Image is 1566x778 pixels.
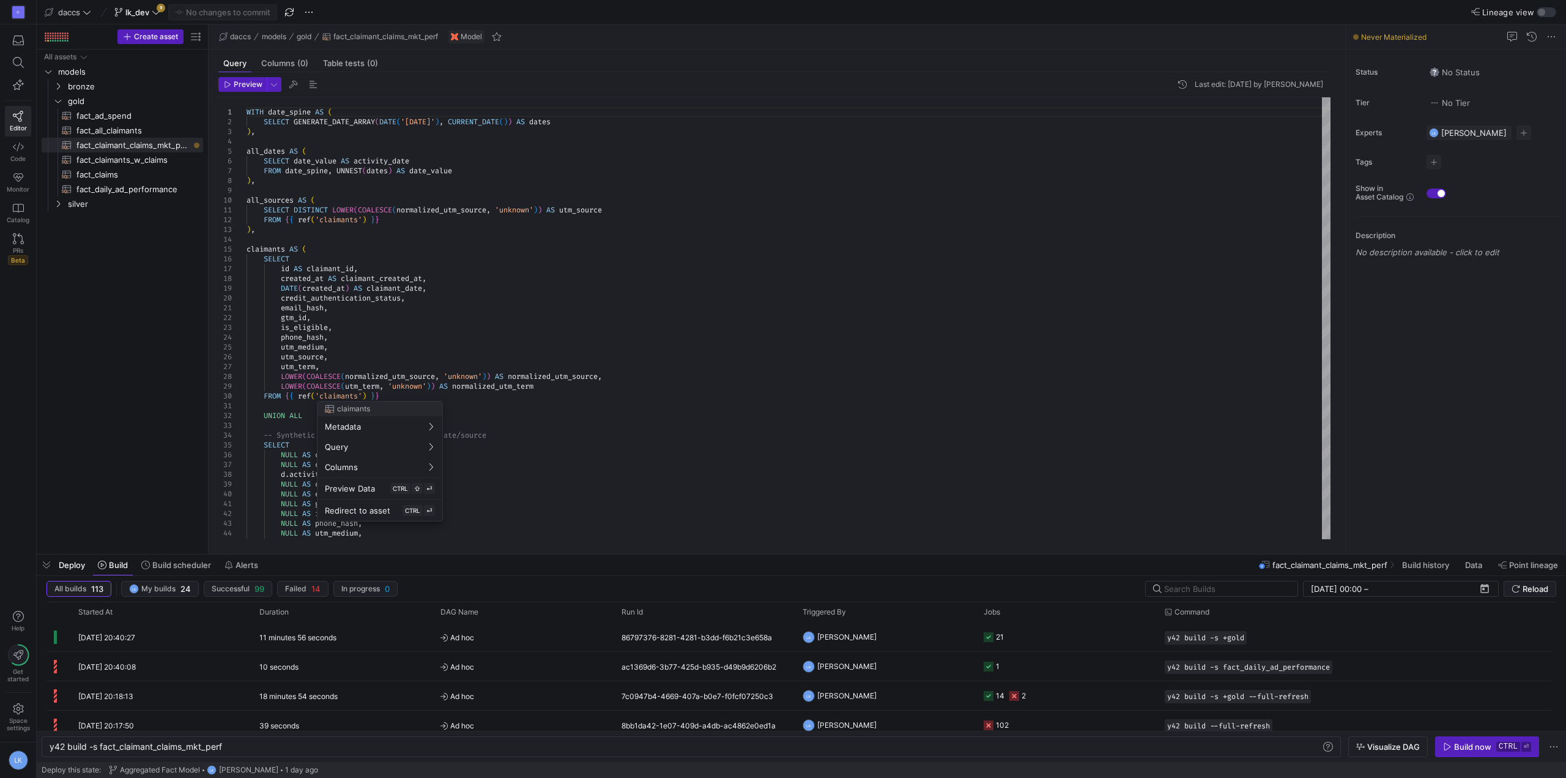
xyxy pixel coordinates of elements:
[325,442,348,452] span: Query
[325,462,358,472] span: Columns
[393,485,408,492] span: CTRL
[325,506,390,515] span: Redirect to asset
[426,485,432,492] span: ⏎
[414,485,420,492] span: ⇧
[426,507,432,514] span: ⏎
[325,484,375,493] span: Preview Data
[337,405,370,413] span: claimants
[325,422,361,432] span: Metadata
[405,507,420,514] span: CTRL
